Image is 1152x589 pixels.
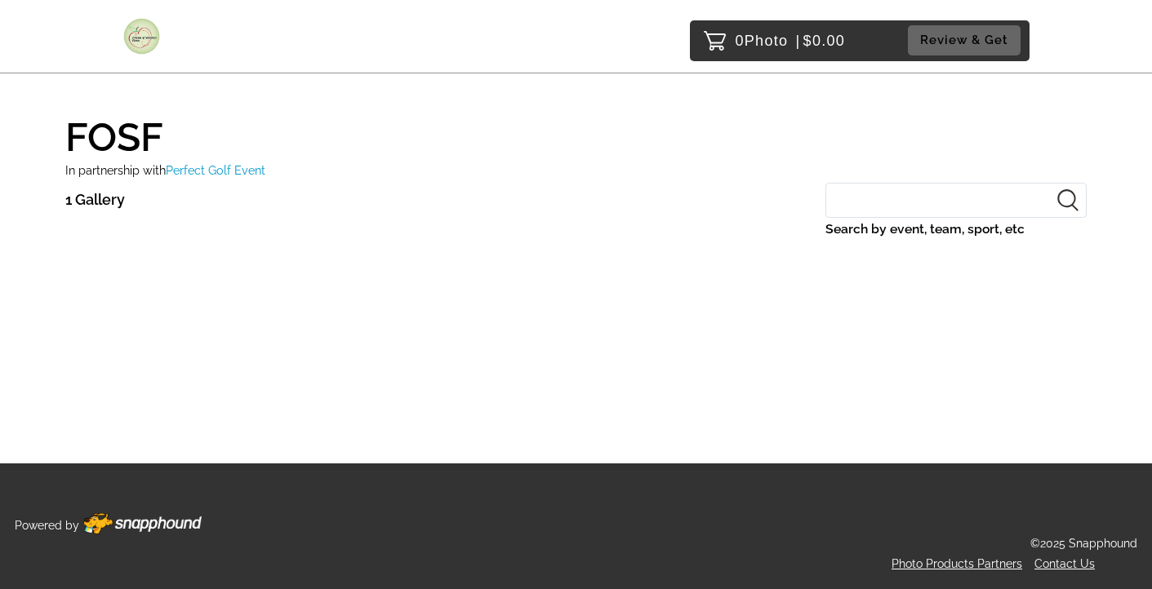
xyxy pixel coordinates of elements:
img: Snapphound Logo [123,18,160,55]
span: Photo [745,28,789,54]
a: Review & Get [908,25,1025,55]
p: ©2025 Snapphound [1030,534,1137,554]
small: In partnership with [65,163,265,177]
h1: FOSF [65,103,1087,157]
span: Perfect Golf Event [166,163,265,177]
p: 1 Gallery [65,187,125,213]
span: | [796,33,801,49]
a: Contact Us [1034,557,1095,570]
img: Footer [83,513,202,534]
p: Powered by [15,516,79,536]
label: Search by event, team, sport, etc [825,218,1087,241]
p: 0 $0.00 [736,28,846,54]
button: Review & Get [908,25,1021,55]
a: Photo Products Partners [892,557,1022,570]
